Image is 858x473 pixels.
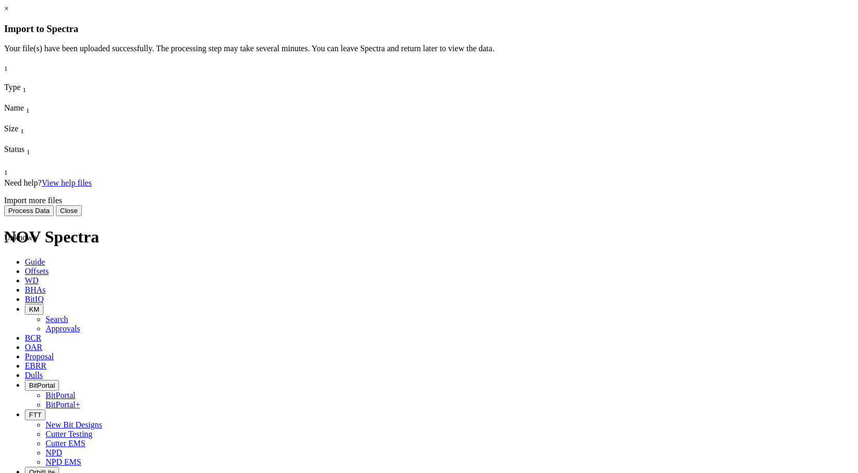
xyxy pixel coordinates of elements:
a: NPD EMS [46,457,81,466]
span: Sort None [4,62,8,70]
button: Close [56,205,82,216]
span: Sort None [21,124,24,133]
p: Your file(s) have been uploaded successfully. The processing step may take several minutes. You c... [4,44,854,53]
div: Sort None [4,145,56,165]
div: Column Menu [4,115,82,124]
span: Size [4,124,19,133]
span: KM [29,306,39,313]
div: Status Sort None [4,145,56,156]
span: Offsets [25,267,49,276]
div: Size Sort None [4,124,56,135]
sub: 1 [23,86,26,94]
div: Column Menu [4,177,30,187]
button: Process Data [4,205,54,216]
a: BitPortal [46,391,76,400]
span: Sort None [4,165,8,174]
sub: 1 [26,148,30,156]
span: Type [4,83,21,91]
a: New Bit Designs [46,420,102,429]
div: Name Sort None [4,103,82,115]
div: Column Menu [4,135,56,145]
span: Dulls [25,371,43,379]
span: Sort None [26,145,30,154]
span: BitIQ [25,295,43,303]
a: Cutter Testing [46,430,93,438]
div: Column Menu [4,73,25,83]
sub: 1 [21,127,24,135]
span: BCR [25,333,41,342]
span: Guide [25,257,45,266]
div: Sort None [4,83,46,103]
a: Search [46,315,68,324]
h3: Import to Spectra [4,23,854,35]
div: Column Menu [4,94,46,103]
span: BHAs [25,285,46,294]
span: Sort None [26,103,29,112]
div: Sort None [4,62,25,73]
a: Cutter EMS [46,439,85,448]
span: WD [25,276,39,285]
a: × [4,4,9,13]
sub: 1 [26,106,29,114]
div: Sort None [4,103,82,124]
span: OAR [25,343,42,352]
sub: 1 [4,65,8,73]
sub: 1 [4,169,8,177]
div: Sort None [4,165,30,177]
p: Need help? [4,178,854,188]
a: NPD [46,448,62,457]
a: View help files [41,178,92,187]
h1: NOV Spectra [4,227,854,247]
span: Sort None [23,83,26,91]
div: Sort None [4,62,25,82]
div: Import more files [4,196,854,205]
a: BitPortal+ [46,400,80,409]
span: EBRR [25,361,47,370]
span: Status [4,145,24,154]
span: [PERSON_NAME] MNR 6HM.csv [4,280,70,298]
span: BitPortal [29,382,55,389]
div: Type Sort None [4,83,46,94]
div: Sort None [4,165,30,186]
span: Name [4,103,24,112]
div: Sort None [4,124,56,145]
div: Column Menu [4,156,56,165]
span: Proposal [25,352,54,361]
a: Approvals [46,324,80,333]
span: FTT [29,411,41,419]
